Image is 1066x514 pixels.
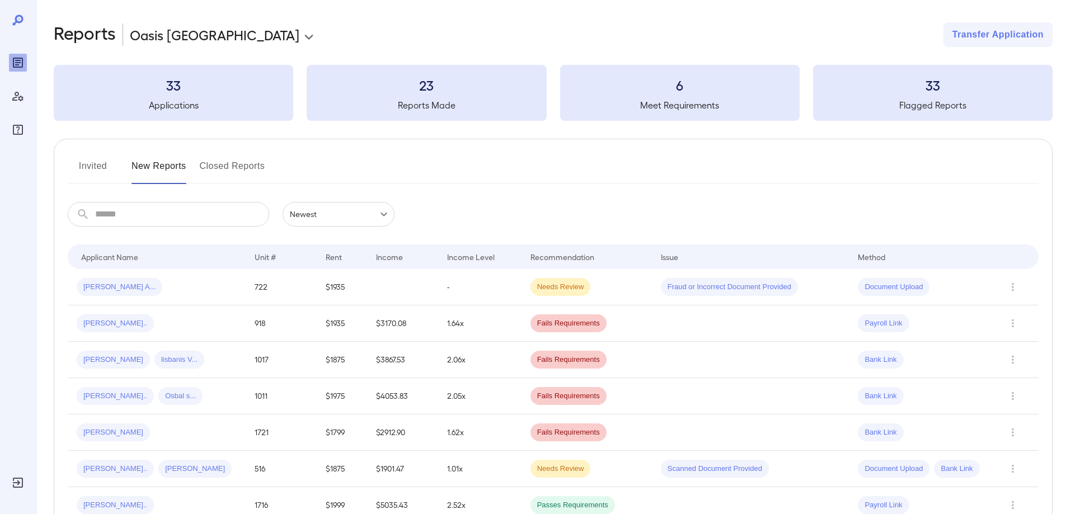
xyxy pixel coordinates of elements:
[200,157,265,184] button: Closed Reports
[560,98,800,112] h5: Meet Requirements
[560,76,800,94] h3: 6
[661,250,679,263] div: Issue
[77,427,150,438] span: [PERSON_NAME]
[530,500,615,511] span: Passes Requirements
[9,54,27,72] div: Reports
[438,305,522,342] td: 1.64x
[858,500,909,511] span: Payroll Link
[77,391,154,402] span: [PERSON_NAME]..
[530,355,607,365] span: Fails Requirements
[9,474,27,492] div: Log Out
[858,250,885,263] div: Method
[54,98,293,112] h5: Applications
[530,391,607,402] span: Fails Requirements
[934,464,979,474] span: Bank Link
[438,451,522,487] td: 1.01x
[438,414,522,451] td: 1.62x
[154,355,204,365] span: lisbanis V...
[307,98,546,112] h5: Reports Made
[438,342,522,378] td: 2.06x
[246,378,317,414] td: 1011
[1004,278,1022,296] button: Row Actions
[661,282,798,293] span: Fraud or Incorrect Document Provided
[317,414,367,451] td: $1799
[367,342,438,378] td: $3867.53
[530,250,594,263] div: Recommendation
[943,22,1053,47] button: Transfer Application
[1004,387,1022,405] button: Row Actions
[438,269,522,305] td: -
[158,391,203,402] span: Osbal s...
[246,269,317,305] td: 722
[1004,314,1022,332] button: Row Actions
[1004,423,1022,441] button: Row Actions
[317,451,367,487] td: $1875
[317,269,367,305] td: $1935
[1004,496,1022,514] button: Row Actions
[132,157,186,184] button: New Reports
[283,202,395,227] div: Newest
[367,378,438,414] td: $4053.83
[246,342,317,378] td: 1017
[367,305,438,342] td: $3170.08
[367,451,438,487] td: $1901.47
[54,65,1053,121] summary: 33Applications23Reports Made6Meet Requirements33Flagged Reports
[1004,351,1022,369] button: Row Actions
[813,98,1053,112] h5: Flagged Reports
[530,318,607,329] span: Fails Requirements
[317,305,367,342] td: $1935
[77,500,154,511] span: [PERSON_NAME]..
[858,282,929,293] span: Document Upload
[246,414,317,451] td: 1721
[438,378,522,414] td: 2.05x
[54,76,293,94] h3: 33
[661,464,769,474] span: Scanned Document Provided
[326,250,344,263] div: Rent
[77,464,154,474] span: [PERSON_NAME]..
[9,121,27,139] div: FAQ
[317,378,367,414] td: $1975
[858,464,929,474] span: Document Upload
[813,76,1053,94] h3: 33
[317,342,367,378] td: $1875
[376,250,403,263] div: Income
[447,250,495,263] div: Income Level
[77,282,162,293] span: [PERSON_NAME] A...
[255,250,276,263] div: Unit #
[68,157,118,184] button: Invited
[246,451,317,487] td: 516
[246,305,317,342] td: 918
[530,464,591,474] span: Needs Review
[530,282,591,293] span: Needs Review
[530,427,607,438] span: Fails Requirements
[130,26,299,44] p: Oasis [GEOGRAPHIC_DATA]
[307,76,546,94] h3: 23
[858,427,903,438] span: Bank Link
[54,22,116,47] h2: Reports
[1004,460,1022,478] button: Row Actions
[77,318,154,329] span: [PERSON_NAME]..
[858,391,903,402] span: Bank Link
[81,250,138,263] div: Applicant Name
[858,355,903,365] span: Bank Link
[858,318,909,329] span: Payroll Link
[367,414,438,451] td: $2912.90
[9,87,27,105] div: Manage Users
[158,464,232,474] span: [PERSON_NAME]
[77,355,150,365] span: [PERSON_NAME]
